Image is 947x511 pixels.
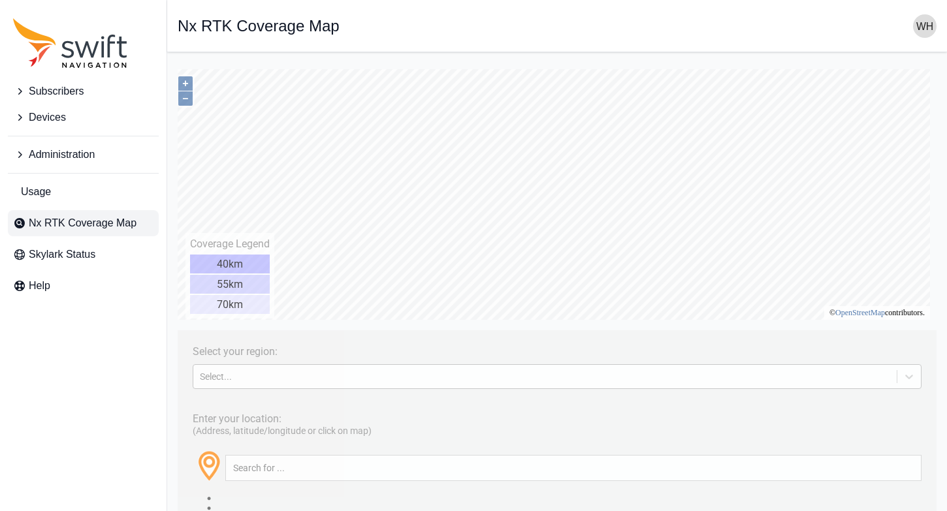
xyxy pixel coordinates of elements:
span: Administration [29,147,95,163]
img: user photo [913,14,937,38]
a: Nx RTK Coverage Map [8,210,159,236]
span: Nx RTK Coverage Map [29,215,136,231]
div: 55km [12,212,92,231]
a: Usage [8,179,159,205]
span: Usage [21,184,51,200]
a: Skylark Status [8,241,159,268]
button: Subscribers [8,78,159,104]
button: Administration [8,142,159,168]
span: Help [29,278,50,294]
span: Subscribers [29,84,84,99]
a: OpenStreetMap [658,245,707,255]
h1: Nx RTK Coverage Map [178,18,340,34]
div: 70km [12,232,92,251]
button: Devices [8,104,159,131]
span: Devices [29,110,66,125]
div: Coverage Legend [12,175,92,187]
span: Skylark Status [29,247,95,262]
li: © contributors. [652,245,747,255]
a: Help [8,273,159,299]
div: 40km [12,192,92,211]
